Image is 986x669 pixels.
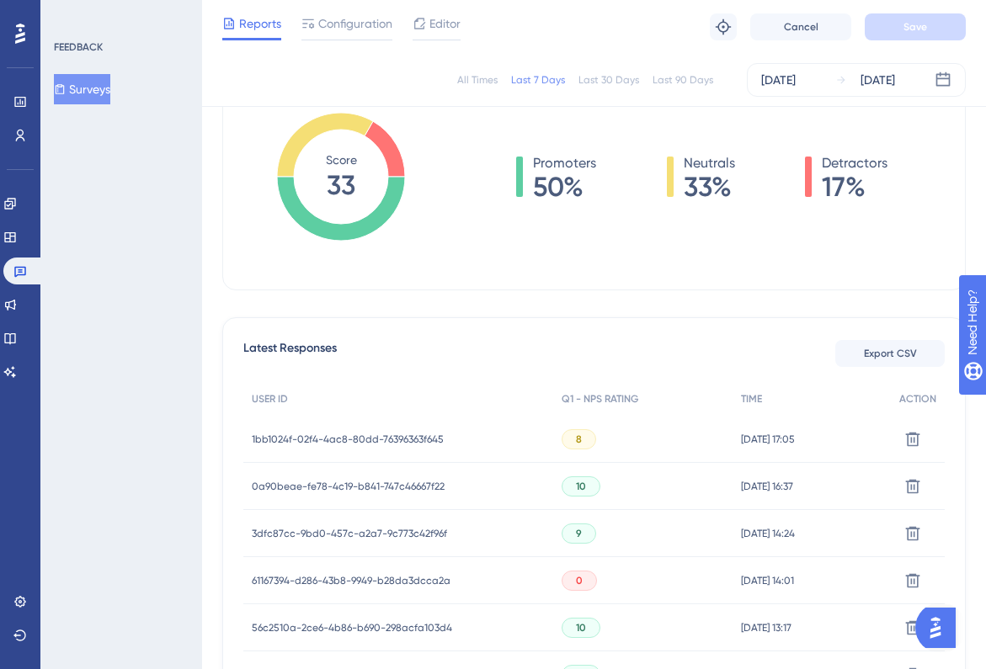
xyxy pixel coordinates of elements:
span: [DATE] 14:24 [741,527,795,540]
div: [DATE] [861,70,895,90]
span: Detractors [822,153,887,173]
span: [DATE] 13:17 [741,621,791,634]
div: [DATE] [761,70,796,90]
span: 50% [533,173,596,200]
span: Promoters [533,153,596,173]
span: 8 [576,433,582,446]
iframe: UserGuiding AI Assistant Launcher [915,603,966,653]
span: Export CSV [864,347,917,360]
span: Need Help? [40,4,105,24]
span: ACTION [899,392,936,406]
button: Save [865,13,966,40]
div: Last 90 Days [653,73,713,87]
span: TIME [741,392,762,406]
span: Configuration [318,13,392,34]
span: Q1 - NPS RATING [562,392,638,406]
div: Last 7 Days [511,73,565,87]
span: Latest Responses [243,338,337,369]
span: 3dfc87cc-9bd0-457c-a2a7-9c773c42f96f [252,527,447,540]
span: USER ID [252,392,288,406]
span: Neutrals [684,153,735,173]
span: 10 [576,480,586,493]
tspan: Score [326,153,357,167]
tspan: 33 [327,169,355,201]
span: 61167394-d286-43b8-9949-b28da3dcca2a [252,574,450,587]
span: 10 [576,621,586,634]
span: 9 [576,527,582,540]
span: Cancel [784,20,818,34]
span: 0a90beae-fe78-4c19-b841-747c46667f22 [252,480,445,493]
span: 33% [684,173,735,200]
span: 17% [822,173,887,200]
span: 1bb1024f-02f4-4ac8-80dd-76396363f645 [252,433,444,446]
span: [DATE] 17:05 [741,433,795,446]
span: 0 [576,574,583,587]
span: 56c2510a-2ce6-4b86-b690-298acfa103d4 [252,621,452,634]
span: [DATE] 14:01 [741,574,794,587]
span: Editor [429,13,461,34]
div: Last 30 Days [578,73,639,87]
button: Export CSV [835,340,945,367]
span: [DATE] 16:37 [741,480,793,493]
div: FEEDBACK [54,40,103,54]
div: All Times [457,73,498,87]
button: Cancel [750,13,851,40]
button: Surveys [54,74,110,104]
span: Save [903,20,927,34]
span: Reports [239,13,281,34]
